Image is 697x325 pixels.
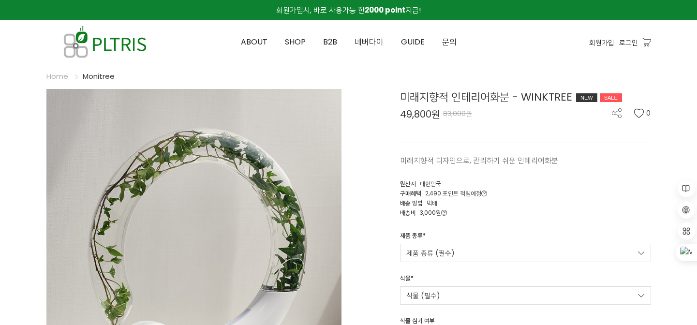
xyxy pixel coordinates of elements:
div: 식물 [400,274,414,286]
div: SALE [600,93,622,102]
span: 택배 [427,199,437,207]
div: 미래지향적 인테리어화분 - WINKTREE [400,89,651,105]
span: 배송 방법 [400,199,423,207]
span: 대한민국 [420,179,441,188]
span: 회원가입시, 바로 사용가능 한 지급! [276,5,421,15]
strong: 2000 point [365,5,405,15]
span: ABOUT [241,36,267,47]
div: NEW [576,93,597,102]
span: 3,000원 [420,208,447,217]
span: 네버다이 [355,36,384,47]
a: B2B [314,20,346,64]
a: 로그인 [619,37,638,48]
a: 회원가입 [589,37,614,48]
a: 문의 [433,20,465,64]
span: B2B [323,36,337,47]
span: 49,800원 [400,109,440,119]
span: 문의 [442,36,457,47]
a: Monitree [83,71,115,81]
span: 2,490 포인트 적립예정 [425,189,487,197]
a: SHOP [276,20,314,64]
a: ABOUT [232,20,276,64]
span: 원산지 [400,179,416,188]
button: 0 [634,108,651,118]
span: 83,000원 [443,109,472,118]
span: SHOP [285,36,306,47]
span: 배송비 [400,208,416,217]
a: 식물 (필수) [400,286,651,305]
span: 구매혜택 [400,189,421,197]
a: 제품 종류 (필수) [400,244,651,262]
a: 네버다이 [346,20,392,64]
a: Home [46,71,68,81]
span: 0 [646,108,651,118]
div: 제품 종류 [400,231,426,244]
a: GUIDE [392,20,433,64]
p: 미래지향적 디자인으로, 관리하기 쉬운 인테리어화분 [400,155,651,166]
span: GUIDE [401,36,425,47]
